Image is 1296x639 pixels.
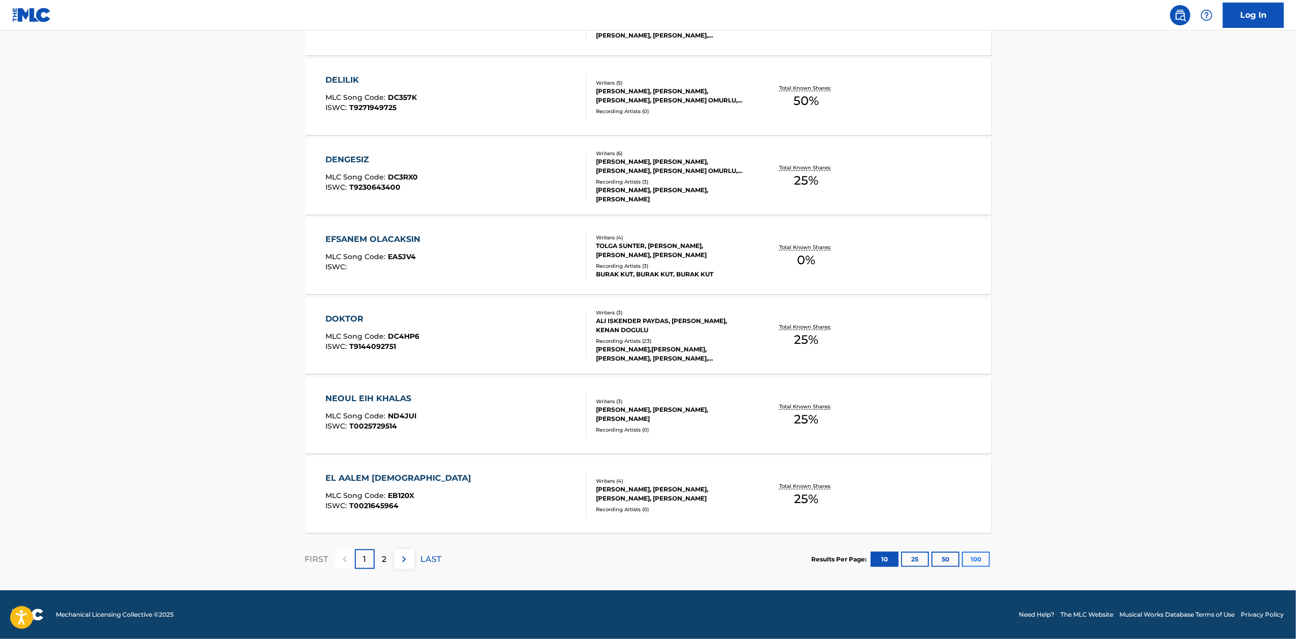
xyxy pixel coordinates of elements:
[596,79,749,87] div: Writers ( 5 )
[325,421,349,431] span: ISWC :
[325,74,417,86] div: DELILIK
[1245,590,1296,639] iframe: Chat Widget
[596,316,749,335] div: ALI ISKENDER PAYDAS, [PERSON_NAME], KENAN DOGULU
[305,138,991,215] a: DENGESIZMLC Song Code:DC3RX0ISWC:T9230643400Writers (6)[PERSON_NAME], [PERSON_NAME], [PERSON_NAME...
[388,172,418,182] span: DC3RX0
[325,252,388,261] span: MLC Song Code :
[382,553,387,565] p: 2
[793,92,819,110] span: 50 %
[1241,610,1284,619] a: Privacy Policy
[349,421,397,431] span: T0025729514
[325,172,388,182] span: MLC Song Code :
[1060,610,1113,619] a: The MLC Website
[794,331,818,349] span: 25 %
[596,477,749,485] div: Writers ( 4 )
[325,154,418,166] div: DENGESIZ
[596,87,749,105] div: [PERSON_NAME], [PERSON_NAME], [PERSON_NAME], [PERSON_NAME] OMURLU, [PERSON_NAME]
[1201,9,1213,21] img: help
[596,485,749,503] div: [PERSON_NAME], [PERSON_NAME], [PERSON_NAME], [PERSON_NAME]
[779,323,834,331] p: Total Known Shares:
[349,342,396,351] span: T9144092751
[398,553,410,565] img: right
[812,555,870,564] p: Results Per Page:
[305,377,991,453] a: NEOUL EIH KHALASMLC Song Code:ND4JUIISWC:T0025729514Writers (3)[PERSON_NAME], [PERSON_NAME], [PER...
[932,552,959,567] button: 50
[388,491,414,500] span: EB120X
[305,59,991,135] a: DELILIKMLC Song Code:DC357KISWC:T9271949725Writers (5)[PERSON_NAME], [PERSON_NAME], [PERSON_NAME]...
[388,411,417,420] span: ND4JUI
[12,8,51,22] img: MLC Logo
[325,501,349,510] span: ISWC :
[596,309,749,316] div: Writers ( 3 )
[325,93,388,102] span: MLC Song Code :
[596,108,749,115] div: Recording Artists ( 0 )
[596,22,749,40] div: [PERSON_NAME], [PERSON_NAME], [PERSON_NAME], [PERSON_NAME], [PERSON_NAME] | [PERSON_NAME], [PERSO...
[325,411,388,420] span: MLC Song Code :
[305,218,991,294] a: EFSANEM OLACAKSINMLC Song Code:EA5JV4ISWC:Writers (4)TOLGA SUNTER, [PERSON_NAME], [PERSON_NAME], ...
[596,405,749,423] div: [PERSON_NAME], [PERSON_NAME], [PERSON_NAME]
[779,482,834,490] p: Total Known Shares:
[388,332,419,341] span: DC4HP6
[596,270,749,279] div: BURAK KUT, BURAK KUT, BURAK KUT
[305,553,328,565] p: FIRST
[1019,610,1054,619] a: Need Help?
[1223,3,1284,28] a: Log In
[962,552,990,567] button: 100
[305,457,991,533] a: EL AALEM [DEMOGRAPHIC_DATA]MLC Song Code:EB120XISWC:T0021645964Writers (4)[PERSON_NAME], [PERSON_...
[596,345,749,363] div: [PERSON_NAME],[PERSON_NAME], [PERSON_NAME], [PERSON_NAME],[PERSON_NAME], [PERSON_NAME], [PERSON_N...
[388,93,417,102] span: DC357K
[349,183,401,192] span: T9230643400
[596,398,749,405] div: Writers ( 3 )
[349,501,398,510] span: T0021645964
[325,183,349,192] span: ISWC :
[56,610,174,619] span: Mechanical Licensing Collective © 2025
[325,342,349,351] span: ISWC :
[325,313,419,325] div: DOKTOR
[596,157,749,175] div: [PERSON_NAME], [PERSON_NAME], [PERSON_NAME], [PERSON_NAME] OMURLU, [PERSON_NAME], [PERSON_NAME]
[349,103,396,112] span: T9271949725
[794,171,818,190] span: 25 %
[12,609,44,621] img: logo
[596,178,749,186] div: Recording Artists ( 3 )
[363,553,366,565] p: 1
[779,164,834,171] p: Total Known Shares:
[325,393,417,405] div: NEOUL EIH KHALAS
[325,332,388,341] span: MLC Song Code :
[421,553,442,565] p: LAST
[1197,5,1217,25] div: Help
[1174,9,1186,21] img: search
[596,234,749,241] div: Writers ( 4 )
[794,410,818,429] span: 25 %
[779,403,834,410] p: Total Known Shares:
[596,150,749,157] div: Writers ( 6 )
[1119,610,1235,619] a: Musical Works Database Terms of Use
[596,426,749,434] div: Recording Artists ( 0 )
[388,252,416,261] span: EA5JV4
[871,552,899,567] button: 10
[596,262,749,270] div: Recording Artists ( 3 )
[325,262,349,271] span: ISWC :
[305,298,991,374] a: DOKTORMLC Song Code:DC4HP6ISWC:T9144092751Writers (3)ALI ISKENDER PAYDAS, [PERSON_NAME], KENAN DO...
[779,84,834,92] p: Total Known Shares:
[797,251,815,269] span: 0 %
[794,490,818,508] span: 25 %
[596,186,749,204] div: [PERSON_NAME], [PERSON_NAME], [PERSON_NAME]
[901,552,929,567] button: 25
[596,506,749,513] div: Recording Artists ( 0 )
[325,472,476,484] div: EL AALEM [DEMOGRAPHIC_DATA]
[596,337,749,345] div: Recording Artists ( 23 )
[779,243,834,251] p: Total Known Shares:
[325,233,425,245] div: EFSANEM OLACAKSIN
[596,241,749,260] div: TOLGA SUNTER, [PERSON_NAME], [PERSON_NAME], [PERSON_NAME]
[325,103,349,112] span: ISWC :
[325,491,388,500] span: MLC Song Code :
[1170,5,1190,25] a: Public Search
